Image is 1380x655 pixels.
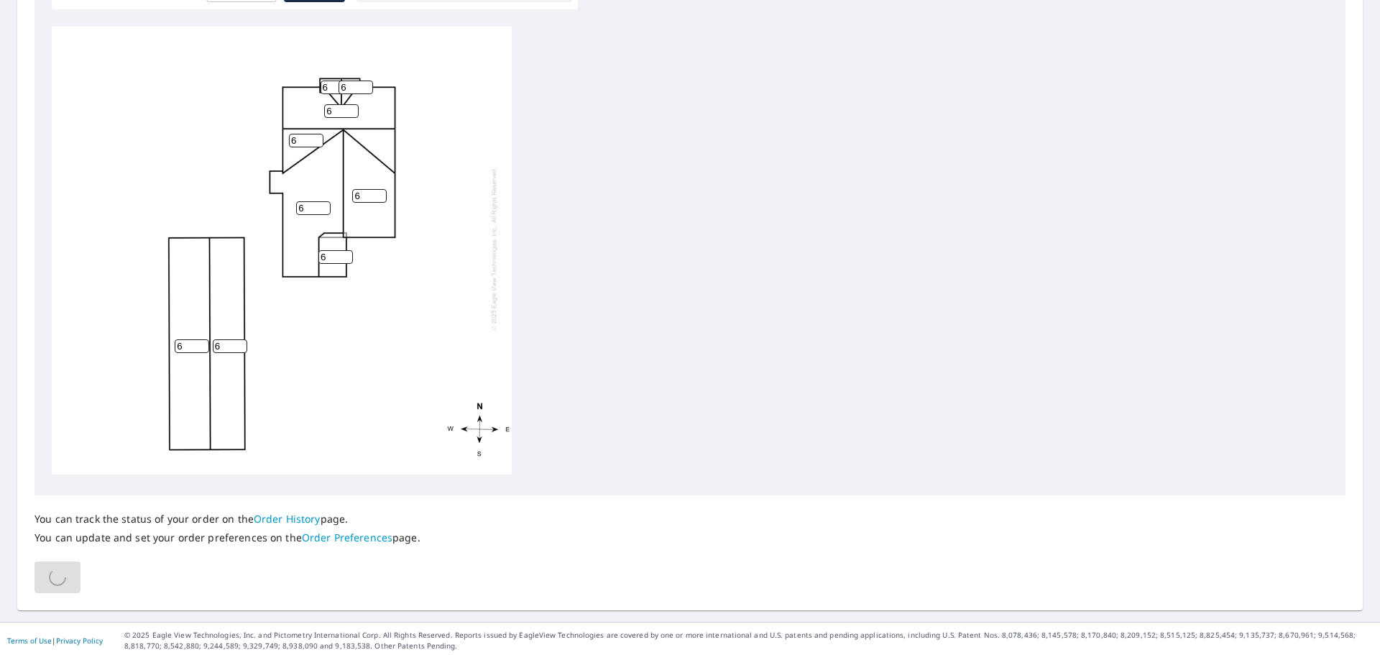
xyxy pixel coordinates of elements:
[34,531,420,544] p: You can update and set your order preferences on the page.
[254,512,321,526] a: Order History
[7,636,103,645] p: |
[7,636,52,646] a: Terms of Use
[56,636,103,646] a: Privacy Policy
[124,630,1373,651] p: © 2025 Eagle View Technologies, Inc. and Pictometry International Corp. All Rights Reserved. Repo...
[302,531,392,544] a: Order Preferences
[34,513,420,526] p: You can track the status of your order on the page.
